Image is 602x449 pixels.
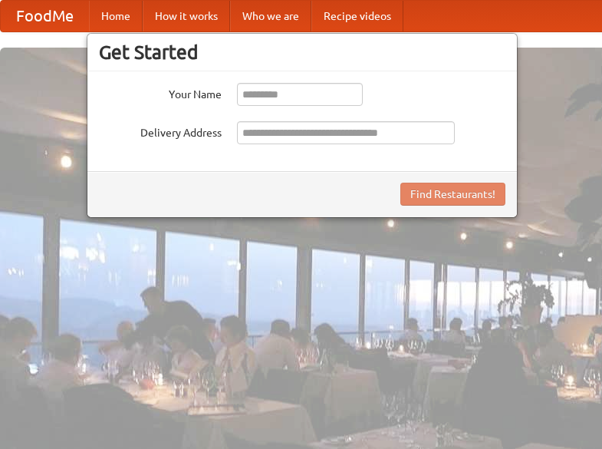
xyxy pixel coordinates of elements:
[400,183,505,206] button: Find Restaurants!
[99,41,505,64] h3: Get Started
[230,1,311,31] a: Who we are
[99,121,222,140] label: Delivery Address
[89,1,143,31] a: Home
[311,1,403,31] a: Recipe videos
[99,83,222,102] label: Your Name
[1,1,89,31] a: FoodMe
[143,1,230,31] a: How it works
